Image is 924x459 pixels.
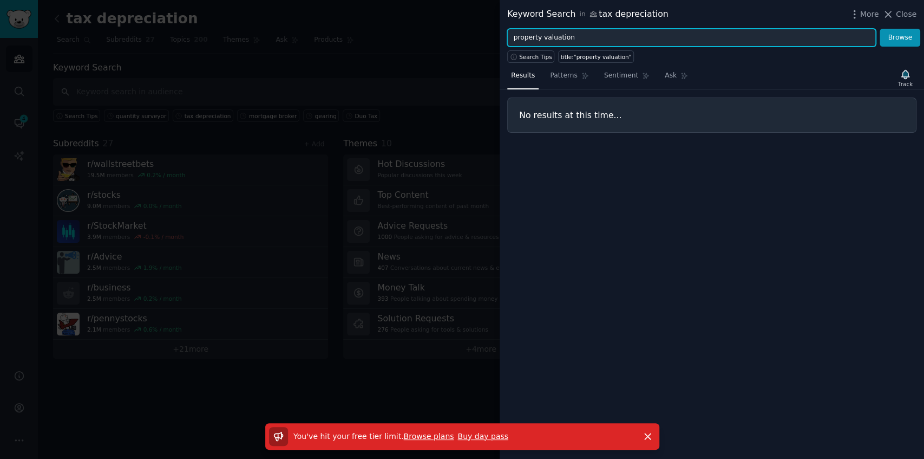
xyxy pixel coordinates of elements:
[558,50,634,63] a: title:"property valuation"
[661,67,692,89] a: Ask
[880,29,920,47] button: Browse
[550,71,577,81] span: Patterns
[604,71,638,81] span: Sentiment
[507,8,669,21] div: Keyword Search tax depreciation
[894,67,916,89] button: Track
[507,29,876,47] input: Try a keyword related to your business
[511,71,535,81] span: Results
[898,80,913,88] div: Track
[293,432,403,441] span: You've hit your free tier limit .
[665,71,677,81] span: Ask
[519,53,552,61] span: Search Tips
[896,9,916,20] span: Close
[457,432,508,441] a: Buy day pass
[561,53,632,61] div: title:"property valuation"
[882,9,916,20] button: Close
[507,67,539,89] a: Results
[519,109,905,121] h3: No results at this time...
[403,432,454,441] a: Browse plans
[600,67,653,89] a: Sentiment
[507,50,554,63] button: Search Tips
[546,67,592,89] a: Patterns
[579,10,585,20] span: in
[860,9,879,20] span: More
[849,9,879,20] button: More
